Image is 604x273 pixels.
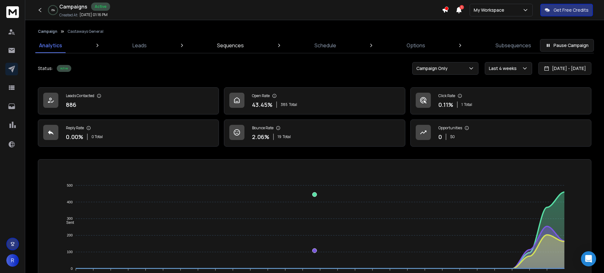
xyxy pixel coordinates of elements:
p: Open Rate [252,93,270,98]
span: Total [283,134,291,139]
div: Open Intercom Messenger [581,251,596,266]
button: [DATE] - [DATE] [538,62,591,75]
span: Total [289,102,297,107]
button: R [6,254,19,267]
p: 0 % [51,8,55,12]
span: 1 [461,102,463,107]
p: Created At: [59,13,78,18]
div: Active [57,65,71,72]
p: Analytics [39,42,62,49]
a: Schedule [311,38,340,53]
a: Open Rate43.45%385Total [224,87,405,114]
p: 0 [438,132,442,141]
p: Get Free Credits [554,7,589,13]
p: Schedule [314,42,336,49]
p: 43.45 % [252,100,273,109]
p: 0.11 % [438,100,453,109]
a: Opportunities0$0 [410,119,591,147]
a: Options [403,38,429,53]
p: Reply Rate [66,125,84,131]
tspan: 500 [67,183,73,187]
p: Bounce Rate [252,125,273,131]
p: 886 [66,100,76,109]
p: [DATE] 01:16 PM [79,12,108,17]
p: Sequences [217,42,244,49]
span: 19 [278,134,281,139]
p: 0.00 % [66,132,83,141]
tspan: 300 [67,217,73,220]
h1: Campaigns [59,3,87,10]
a: Reply Rate0.00%0 Total [38,119,219,147]
p: Subsequences [496,42,531,49]
button: Campaign [38,29,57,34]
p: Leads [132,42,147,49]
tspan: 100 [67,250,73,254]
p: Last 4 weeks [489,65,519,72]
p: $ 0 [450,134,455,139]
a: Sequences [213,38,248,53]
a: Analytics [35,38,66,53]
p: My Workspace [474,7,507,13]
a: Click Rate0.11%1Total [410,87,591,114]
p: Castaways General [67,29,103,34]
p: Options [407,42,425,49]
a: Leads [129,38,150,53]
span: Total [464,102,472,107]
p: 0 Total [91,134,103,139]
p: Campaign Only [416,65,450,72]
span: Sent [62,220,74,225]
a: Subsequences [492,38,535,53]
a: Leads Contacted886 [38,87,219,114]
p: 2.06 % [252,132,269,141]
span: 1 [460,5,464,9]
button: Get Free Credits [540,4,593,16]
div: Active [91,3,110,11]
tspan: 0 [71,267,73,270]
tspan: 400 [67,200,73,204]
tspan: 200 [67,233,73,237]
button: Pause Campaign [540,39,594,52]
p: Click Rate [438,93,455,98]
a: Bounce Rate2.06%19Total [224,119,405,147]
span: 385 [281,102,288,107]
p: Status: [38,65,53,72]
p: Opportunities [438,125,462,131]
p: Leads Contacted [66,93,94,98]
